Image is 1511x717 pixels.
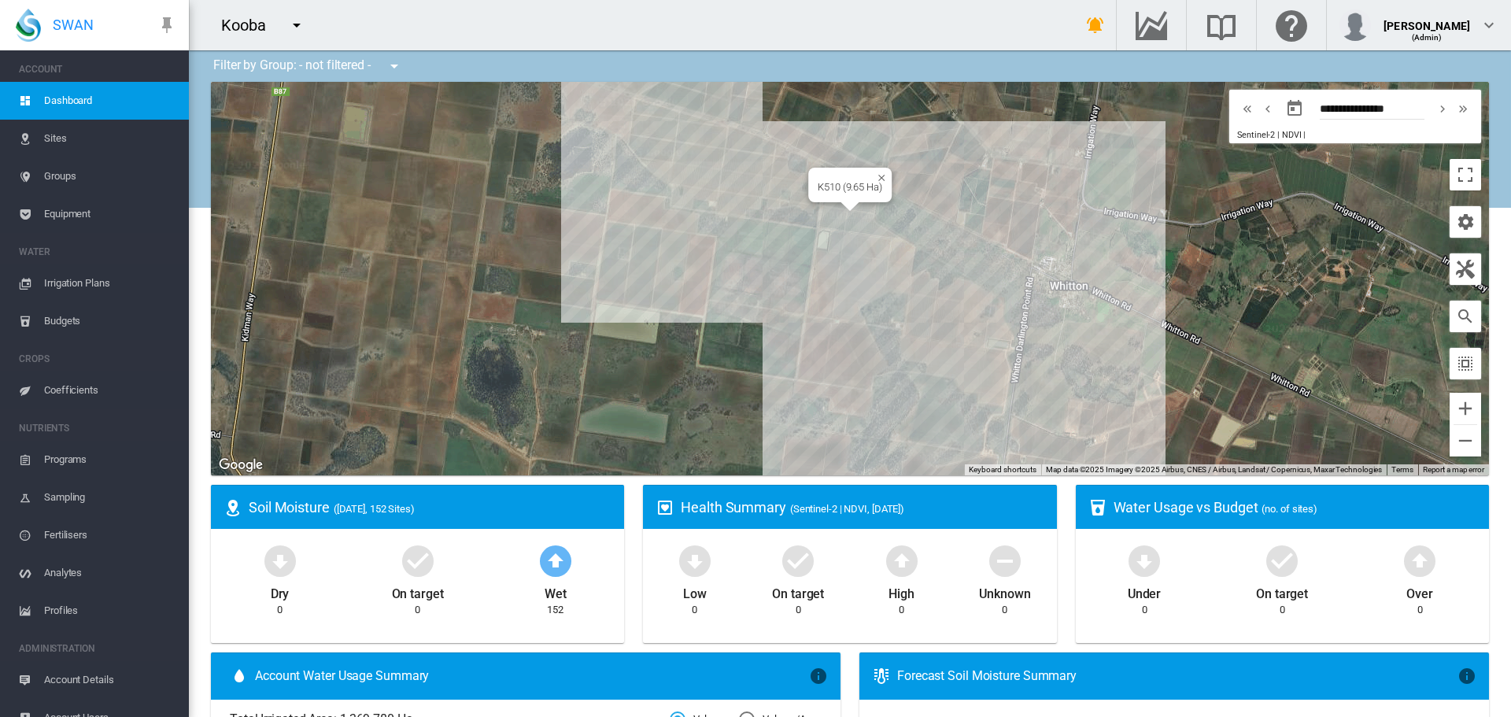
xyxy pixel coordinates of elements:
[1406,579,1433,603] div: Over
[1454,99,1472,118] md-icon: icon-chevron-double-right
[215,455,267,475] img: Google
[681,497,1044,517] div: Health Summary
[1456,307,1475,326] md-icon: icon-magnify
[44,195,176,233] span: Equipment
[537,541,574,579] md-icon: icon-arrow-up-bold-circle
[1434,99,1451,118] md-icon: icon-chevron-right
[1391,465,1413,474] a: Terms
[1002,603,1007,617] div: 0
[1450,425,1481,456] button: Zoom out
[44,592,176,630] span: Profiles
[979,579,1030,603] div: Unknown
[1262,503,1317,515] span: (no. of sites)
[255,667,809,685] span: Account Water Usage Summary
[779,541,817,579] md-icon: icon-checkbox-marked-circle
[1450,301,1481,332] button: icon-magnify
[53,15,94,35] span: SWAN
[809,667,828,686] md-icon: icon-information
[1256,579,1308,603] div: On target
[899,603,904,617] div: 0
[392,579,444,603] div: On target
[1132,16,1170,35] md-icon: Go to the Data Hub
[1401,541,1439,579] md-icon: icon-arrow-up-bold-circle
[1453,99,1473,118] button: icon-chevron-double-right
[44,661,176,699] span: Account Details
[1259,99,1276,118] md-icon: icon-chevron-left
[1279,93,1310,124] button: md-calendar
[692,603,697,617] div: 0
[1457,667,1476,686] md-icon: icon-information
[986,541,1024,579] md-icon: icon-minus-circle
[676,541,714,579] md-icon: icon-arrow-down-bold-circle
[1450,393,1481,424] button: Zoom in
[1450,348,1481,379] button: icon-select-all
[287,16,306,35] md-icon: icon-menu-down
[897,667,1457,685] div: Forecast Soil Moisture Summary
[19,636,176,661] span: ADMINISTRATION
[772,579,824,603] div: On target
[888,579,914,603] div: High
[281,9,312,41] button: icon-menu-down
[1456,354,1475,373] md-icon: icon-select-all
[1303,130,1306,140] span: |
[1339,9,1371,41] img: profile.jpg
[1142,603,1147,617] div: 0
[1114,497,1476,517] div: Water Usage vs Budget
[1237,99,1258,118] button: icon-chevron-double-left
[1080,9,1111,41] button: icon-bell-ring
[1273,16,1310,35] md-icon: Click here for help
[16,9,41,42] img: SWAN-Landscape-Logo-Colour-drop.png
[1412,33,1443,42] span: (Admin)
[547,603,563,617] div: 152
[271,579,290,603] div: Dry
[44,82,176,120] span: Dashboard
[44,157,176,195] span: Groups
[1450,206,1481,238] button: icon-cog
[44,120,176,157] span: Sites
[1125,541,1163,579] md-icon: icon-arrow-down-bold-circle
[1237,130,1301,140] span: Sentinel-2 | NDVI
[19,239,176,264] span: WATER
[1384,12,1470,28] div: [PERSON_NAME]
[379,50,410,82] button: icon-menu-down
[44,554,176,592] span: Analytes
[19,416,176,441] span: NUTRIENTS
[1088,498,1107,517] md-icon: icon-cup-water
[261,541,299,579] md-icon: icon-arrow-down-bold-circle
[656,498,674,517] md-icon: icon-heart-box-outline
[871,168,882,179] button: Close
[399,541,437,579] md-icon: icon-checkbox-marked-circle
[230,667,249,686] md-icon: icon-water
[872,667,891,686] md-icon: icon-thermometer-lines
[1128,579,1162,603] div: Under
[1280,603,1285,617] div: 0
[224,498,242,517] md-icon: icon-map-marker-radius
[44,302,176,340] span: Budgets
[1046,465,1382,474] span: Map data ©2025 Imagery ©2025 Airbus, CNES / Airbus, Landsat / Copernicus, Maxar Technologies
[1480,16,1498,35] md-icon: icon-chevron-down
[683,579,707,603] div: Low
[969,464,1036,475] button: Keyboard shortcuts
[796,603,801,617] div: 0
[249,497,611,517] div: Soil Moisture
[19,346,176,371] span: CROPS
[19,57,176,82] span: ACCOUNT
[44,479,176,516] span: Sampling
[44,371,176,409] span: Coefficients
[1263,541,1301,579] md-icon: icon-checkbox-marked-circle
[818,181,882,193] div: K510 (9.65 Ha)
[1450,159,1481,190] button: Toggle fullscreen view
[1258,99,1278,118] button: icon-chevron-left
[44,516,176,554] span: Fertilisers
[44,264,176,302] span: Irrigation Plans
[385,57,404,76] md-icon: icon-menu-down
[1456,213,1475,231] md-icon: icon-cog
[1417,603,1423,617] div: 0
[277,603,283,617] div: 0
[221,14,280,36] div: Kooba
[415,603,420,617] div: 0
[334,503,415,515] span: ([DATE], 152 Sites)
[44,441,176,479] span: Programs
[1239,99,1256,118] md-icon: icon-chevron-double-left
[790,503,904,515] span: (Sentinel-2 | NDVI, [DATE])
